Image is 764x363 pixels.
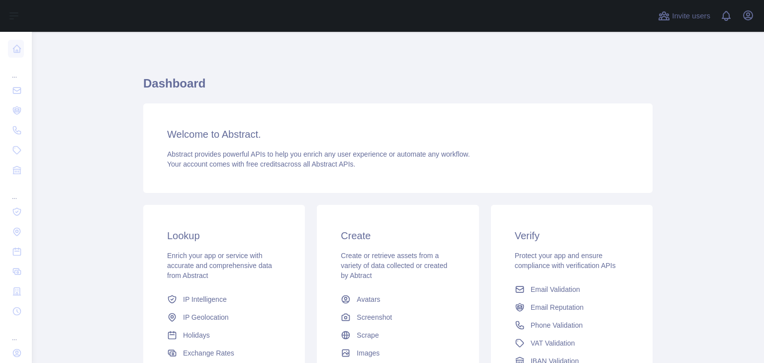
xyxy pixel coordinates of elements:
span: Phone Validation [531,320,583,330]
span: Exchange Rates [183,348,234,358]
a: Email Reputation [511,298,633,316]
span: Invite users [672,10,710,22]
span: Holidays [183,330,210,340]
a: VAT Validation [511,334,633,352]
a: IP Intelligence [163,290,285,308]
span: free credits [246,160,281,168]
span: Protect your app and ensure compliance with verification APIs [515,252,616,270]
span: Email Reputation [531,302,584,312]
span: Enrich your app or service with accurate and comprehensive data from Abstract [167,252,272,279]
span: Email Validation [531,284,580,294]
span: IP Geolocation [183,312,229,322]
h3: Create [341,229,455,243]
h3: Lookup [167,229,281,243]
div: ... [8,322,24,342]
span: Avatars [357,294,380,304]
a: Phone Validation [511,316,633,334]
a: IP Geolocation [163,308,285,326]
span: Images [357,348,380,358]
a: Images [337,344,459,362]
h3: Verify [515,229,629,243]
span: Screenshot [357,312,392,322]
h1: Dashboard [143,76,653,99]
span: Scrape [357,330,379,340]
span: VAT Validation [531,338,575,348]
a: Screenshot [337,308,459,326]
div: ... [8,181,24,201]
a: Email Validation [511,280,633,298]
a: Exchange Rates [163,344,285,362]
a: Holidays [163,326,285,344]
div: ... [8,60,24,80]
span: IP Intelligence [183,294,227,304]
a: Avatars [337,290,459,308]
span: Abstract provides powerful APIs to help you enrich any user experience or automate any workflow. [167,150,470,158]
span: Your account comes with across all Abstract APIs. [167,160,355,168]
h3: Welcome to Abstract. [167,127,629,141]
span: Create or retrieve assets from a variety of data collected or created by Abtract [341,252,447,279]
a: Scrape [337,326,459,344]
button: Invite users [656,8,712,24]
